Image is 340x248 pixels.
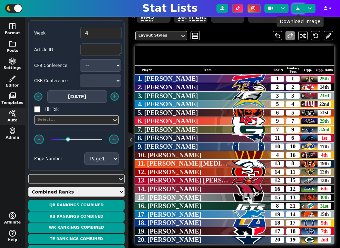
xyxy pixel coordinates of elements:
[34,47,76,53] label: Article ID
[271,135,284,141] span: 11
[301,145,304,148] span: @
[286,127,300,132] span: 9
[286,93,300,99] span: 3
[37,117,109,123] div: Select...
[286,32,294,40] span: redo
[286,220,300,226] span: 17
[301,204,304,208] span: @
[301,153,304,157] span: @
[318,203,331,209] span: 31st
[273,32,282,40] span: undo
[45,106,86,112] label: Tik Tok
[271,211,284,217] span: 19
[318,127,331,132] span: 32nd
[271,169,284,175] span: 14
[271,203,284,209] span: 8
[318,84,331,90] span: 14th
[286,169,300,175] span: 11
[110,92,119,101] button: +
[138,211,201,218] span: 17. [PERSON_NAME]
[8,22,17,30] span: space_dashboard
[132,14,137,20] div: 10
[318,101,331,107] span: 22nd
[8,211,17,220] span: monetization_on
[271,101,284,107] span: 5
[138,169,201,176] span: 12. [PERSON_NAME]
[286,211,300,217] span: 14
[138,33,177,39] div: Layout Styles
[271,152,284,158] span: 4
[286,237,300,243] span: 19
[34,78,76,84] label: CBB Conference
[138,236,201,244] span: 20. [PERSON_NAME]
[271,228,284,234] span: 17
[138,228,201,235] span: 19. [PERSON_NAME]
[8,40,17,48] span: folder
[318,161,331,167] span: 19th
[271,68,286,72] span: ESPN
[271,118,284,124] span: 9
[138,109,198,117] span: 5. [PERSON_NAME]
[271,110,284,116] span: 6
[28,222,125,233] button: WR Rankings Combined
[285,31,295,40] button: redo
[138,92,198,100] span: 3. [PERSON_NAME]
[318,118,331,124] span: 29th
[271,76,284,82] span: 1
[158,68,256,72] span: Team
[301,102,304,106] span: @
[318,178,331,183] span: 13th
[138,219,201,227] span: 18. [PERSON_NAME]
[34,62,76,69] label: CFB Conference
[132,20,137,25] div: 11
[8,127,17,135] span: shield_person
[318,228,331,234] span: 7th
[271,84,284,90] span: 2
[300,68,315,72] span: Opp.
[138,101,198,108] span: 4. [PERSON_NAME]
[135,68,158,72] span: Player
[8,57,17,65] span: settings
[286,110,300,116] span: 5
[271,93,284,99] span: 3
[28,200,125,211] button: QB Rankings Combined
[318,169,331,175] span: 12th
[318,211,331,217] span: 15th
[138,135,198,142] span: 8. [PERSON_NAME]
[318,135,331,141] span: 1st
[8,109,17,118] span: query_stats
[286,67,301,73] span: Fantasy Pros
[286,101,300,107] span: 4
[318,93,331,99] span: 23rd
[8,75,17,83] span: brush
[286,228,300,234] span: 18
[138,84,198,91] span: 2. [PERSON_NAME]
[286,76,300,82] span: 1
[34,156,84,162] label: Page Number
[286,135,300,141] span: 6
[318,152,331,158] span: 4th
[138,194,201,201] span: 15. [PERSON_NAME]
[8,229,17,237] span: help
[138,186,201,193] span: 14. [PERSON_NAME]
[286,143,300,149] span: 10
[318,110,331,116] span: 21st
[34,92,42,101] button: -
[286,118,300,124] span: 7
[138,143,198,150] span: 9. [PERSON_NAME]
[138,160,230,167] span: 11. [PERSON_NAME][MEDICAL_DATA]
[318,237,331,243] span: 2nd
[271,220,284,226] span: 18
[301,110,304,114] span: @
[301,85,304,89] span: @
[286,203,300,209] span: 21
[286,178,300,183] span: 15
[301,127,304,131] span: @
[286,84,300,90] span: 2
[34,30,76,36] label: Week
[138,118,198,125] span: 6. [PERSON_NAME]
[286,161,300,167] span: 8
[273,31,282,40] button: undo
[286,152,300,158] span: 16
[271,143,284,149] span: 10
